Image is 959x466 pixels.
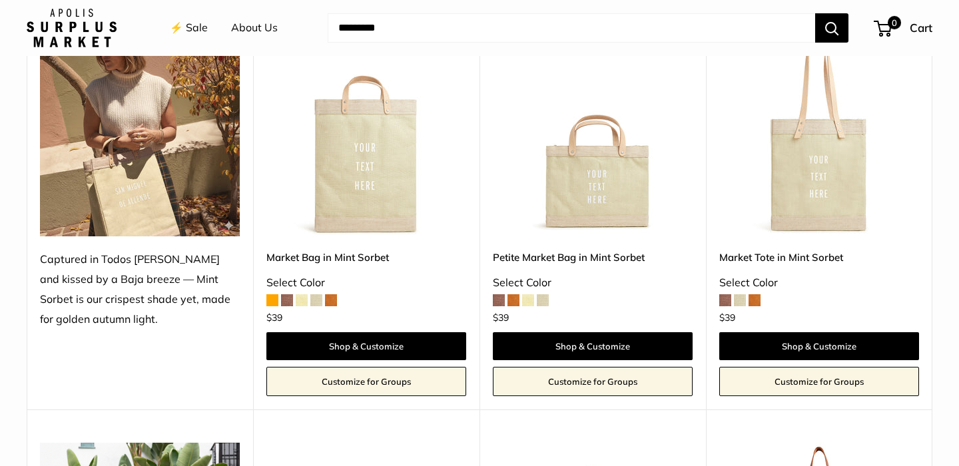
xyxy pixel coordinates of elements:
[910,21,932,35] span: Cart
[266,332,466,360] a: Shop & Customize
[40,37,240,236] img: Captured in Todos Santos and kissed by a Baja breeze — Mint Sorbet is our crispest shade yet, mad...
[719,37,919,236] a: Market Tote in Mint SorbetMarket Tote in Mint Sorbet
[493,273,693,293] div: Select Color
[27,9,117,47] img: Apolis: Surplus Market
[493,312,509,324] span: $39
[888,16,901,29] span: 0
[266,367,466,396] a: Customize for Groups
[40,250,240,330] div: Captured in Todos [PERSON_NAME] and kissed by a Baja breeze — Mint Sorbet is our crispest shade y...
[266,37,466,236] a: Market Bag in Mint SorbetMarket Bag in Mint Sorbet
[493,37,693,236] a: Petite Market Bag in Mint SorbetPetite Market Bag in Mint Sorbet
[719,312,735,324] span: $39
[875,17,932,39] a: 0 Cart
[493,37,693,236] img: Petite Market Bag in Mint Sorbet
[328,13,815,43] input: Search...
[719,273,919,293] div: Select Color
[231,18,278,38] a: About Us
[266,250,466,265] a: Market Bag in Mint Sorbet
[815,13,848,43] button: Search
[493,367,693,396] a: Customize for Groups
[266,312,282,324] span: $39
[170,18,208,38] a: ⚡️ Sale
[719,37,919,236] img: Market Tote in Mint Sorbet
[719,250,919,265] a: Market Tote in Mint Sorbet
[493,250,693,265] a: Petite Market Bag in Mint Sorbet
[266,273,466,293] div: Select Color
[266,37,466,236] img: Market Bag in Mint Sorbet
[719,332,919,360] a: Shop & Customize
[719,367,919,396] a: Customize for Groups
[493,332,693,360] a: Shop & Customize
